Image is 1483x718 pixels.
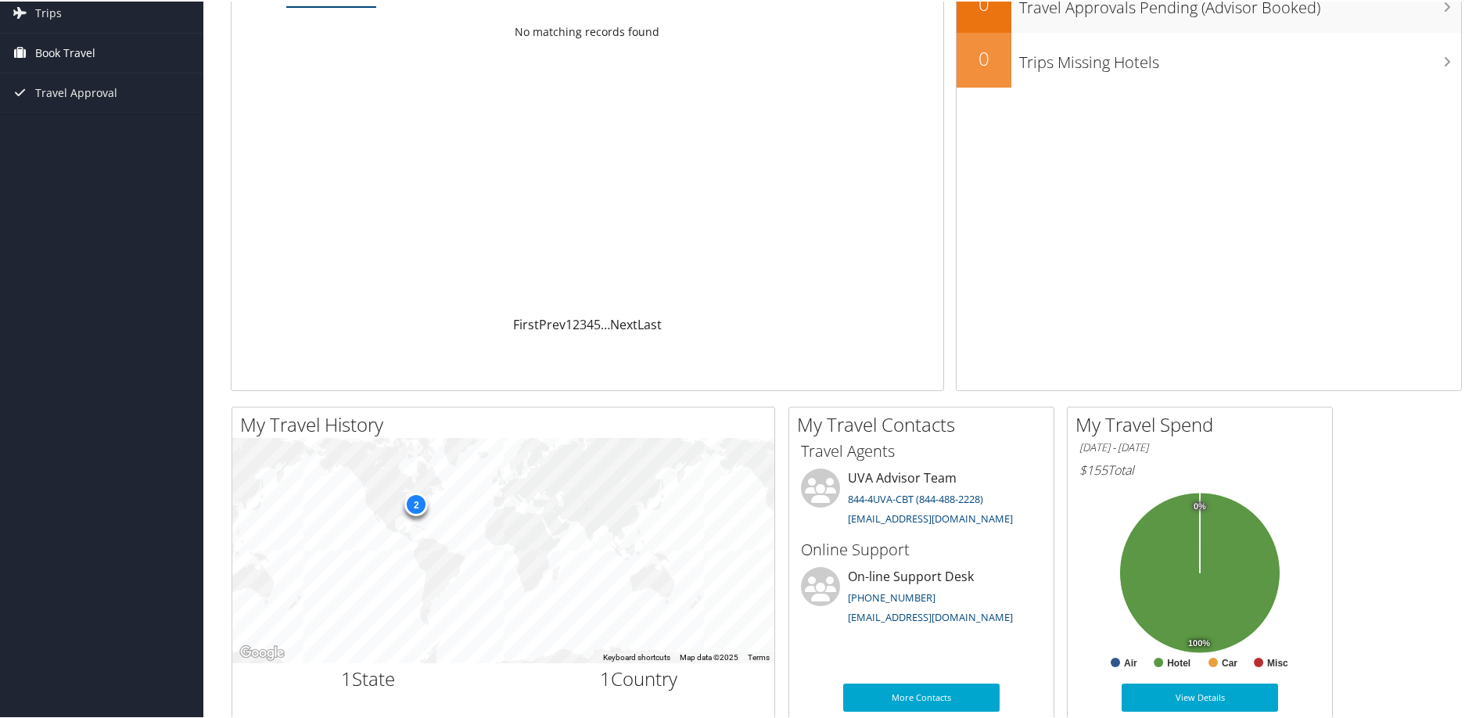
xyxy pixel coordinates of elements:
span: 1 [600,664,611,690]
tspan: 0% [1194,501,1206,510]
span: 1 [341,664,352,690]
a: 2 [573,314,580,332]
span: Travel Approval [35,72,117,111]
a: More Contacts [843,682,1000,710]
h6: [DATE] - [DATE] [1079,439,1320,454]
tspan: 100% [1188,637,1210,647]
a: Terms (opens in new tab) [748,652,770,660]
a: 844-4UVA-CBT (844-488-2228) [848,490,983,504]
h2: State [244,664,492,691]
h2: My Travel Contacts [797,410,1054,436]
text: Air [1124,656,1137,667]
a: View Details [1122,682,1278,710]
h2: Country [515,664,763,691]
a: 1 [566,314,573,332]
h6: Total [1079,460,1320,477]
span: Map data ©2025 [680,652,738,660]
a: First [513,314,539,332]
h3: Trips Missing Hotels [1019,42,1461,72]
li: On-line Support Desk [793,565,1050,630]
a: [EMAIL_ADDRESS][DOMAIN_NAME] [848,510,1013,524]
text: Misc [1267,656,1288,667]
text: Car [1222,656,1237,667]
a: 0Trips Missing Hotels [957,31,1461,86]
span: … [601,314,610,332]
h2: My Travel History [240,410,774,436]
a: 5 [594,314,601,332]
a: Prev [539,314,566,332]
div: 2 [404,491,428,515]
text: Hotel [1167,656,1190,667]
h2: My Travel Spend [1075,410,1332,436]
a: [PHONE_NUMBER] [848,589,935,603]
a: [EMAIL_ADDRESS][DOMAIN_NAME] [848,609,1013,623]
li: UVA Advisor Team [793,467,1050,531]
img: Google [236,641,288,662]
td: No matching records found [232,16,943,45]
a: Last [637,314,662,332]
h3: Online Support [801,537,1042,559]
a: Next [610,314,637,332]
a: 3 [580,314,587,332]
h2: 0 [957,44,1011,70]
span: Book Travel [35,32,95,71]
a: 4 [587,314,594,332]
button: Keyboard shortcuts [603,651,670,662]
span: $155 [1079,460,1108,477]
h3: Travel Agents [801,439,1042,461]
a: Open this area in Google Maps (opens a new window) [236,641,288,662]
